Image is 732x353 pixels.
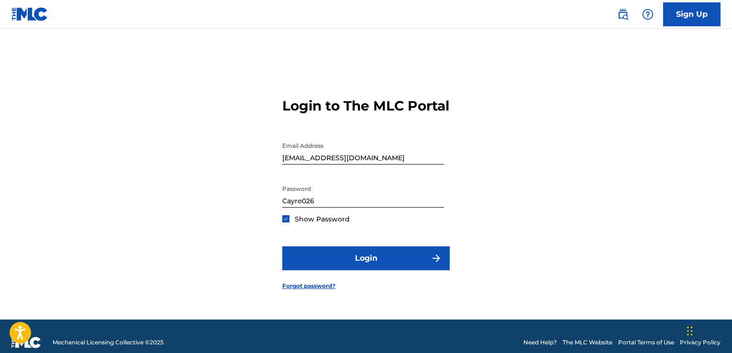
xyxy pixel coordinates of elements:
a: The MLC Website [563,338,612,347]
img: logo [11,337,41,348]
iframe: Chat Widget [684,307,732,353]
span: Mechanical Licensing Collective © 2025 [53,338,164,347]
a: Portal Terms of Use [618,338,674,347]
img: checkbox [283,216,288,221]
span: Show Password [295,215,350,223]
a: Sign Up [663,2,721,26]
div: Help [638,5,657,24]
div: Drag [687,317,693,345]
a: Forgot password? [282,282,335,290]
h3: Login to The MLC Portal [282,98,449,114]
button: Login [282,246,450,270]
img: help [642,9,654,20]
a: Privacy Policy [680,338,721,347]
a: Need Help? [523,338,557,347]
img: f7272a7cc735f4ea7f67.svg [431,253,442,264]
img: MLC Logo [11,7,48,21]
a: Public Search [613,5,632,24]
img: search [617,9,629,20]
